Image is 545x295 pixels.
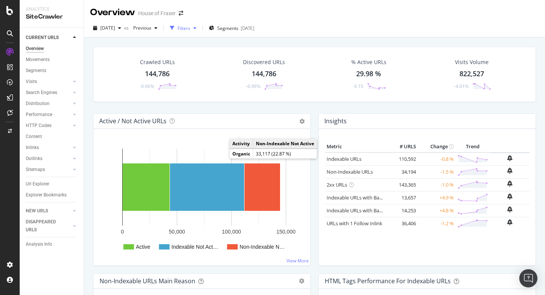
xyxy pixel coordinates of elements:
div: Performance [26,111,52,119]
a: View More [287,257,309,264]
text: 0 [121,229,124,235]
div: Movements [26,56,50,64]
a: URLs with 1 Follow Inlink [327,220,382,227]
th: Trend [456,141,490,152]
td: 14,253 [388,204,418,217]
td: 36,406 [388,217,418,230]
div: Analytics [26,6,78,13]
a: Segments [26,67,78,75]
div: -0.96% [140,83,154,89]
td: -1.2 % [418,217,456,230]
i: Options [299,119,305,124]
div: Content [26,133,42,141]
div: bell-plus [507,180,512,187]
text: 150,000 [276,229,296,235]
td: 33,117 (22.87 %) [253,149,317,159]
div: Visits [26,78,37,86]
td: Non-Indexable Not Active [253,139,317,149]
td: +4.8 % [418,204,456,217]
td: 143,365 [388,178,418,191]
a: Indexable URLs [327,155,361,162]
a: Indexable URLs with Bad Description [327,207,409,214]
a: Non-Indexable URLs [327,168,373,175]
div: bell-plus [507,193,512,199]
div: CURRENT URLS [26,34,59,42]
div: gear [299,278,304,284]
div: Discovered URLs [243,58,285,66]
div: HTTP Codes [26,122,51,130]
a: 2xx URLs [327,181,347,188]
a: DISAPPEARED URLS [26,218,71,234]
div: Open Intercom Messenger [519,269,537,287]
div: Overview [90,6,135,19]
div: House of Fraser [138,9,176,17]
span: Segments [217,25,238,31]
th: Metric [325,141,388,152]
a: Search Engines [26,89,71,97]
div: arrow-right-arrow-left [179,11,183,16]
div: Url Explorer [26,180,49,188]
a: Distribution [26,100,71,108]
button: Filters [167,22,199,34]
text: Non-Indexable N… [240,244,285,250]
td: -0.8 % [418,152,456,166]
div: Segments [26,67,46,75]
div: Distribution [26,100,50,108]
a: HTTP Codes [26,122,71,130]
a: NEW URLS [26,207,71,215]
div: -4.01% [454,83,469,89]
a: Performance [26,111,71,119]
a: Inlinks [26,144,71,152]
div: bell-plus [507,155,512,161]
td: +4.9 % [418,191,456,204]
div: HTML Tags Performance for Indexable URLs [325,277,451,285]
text: Indexable Not Act… [171,244,218,250]
th: # URLS [388,141,418,152]
div: Search Engines [26,89,57,97]
div: Filters [178,25,190,31]
text: 50,000 [169,229,185,235]
h4: Active / Not Active URLs [99,116,167,126]
div: DISAPPEARED URLS [26,218,64,234]
a: CURRENT URLS [26,34,71,42]
a: Indexable URLs with Bad H1 [327,194,390,201]
td: 110,592 [388,152,418,166]
th: Change [418,141,456,152]
td: Organic [230,149,253,159]
span: Previous [130,25,151,31]
td: 13,657 [388,191,418,204]
td: -1.0 % [418,178,456,191]
div: 29.98 % [356,69,381,79]
div: bell-plus [507,206,512,212]
div: SiteCrawler [26,13,78,21]
a: Outlinks [26,155,71,163]
span: 2025 Sep. 3rd [100,25,115,31]
div: Visits Volume [455,58,489,66]
div: 144,786 [145,69,170,79]
div: Inlinks [26,144,39,152]
a: Overview [26,45,78,53]
div: 822,527 [459,69,484,79]
a: Content [26,133,78,141]
div: Overview [26,45,44,53]
h4: Insights [324,116,347,126]
div: % Active URLs [351,58,386,66]
td: Activity [230,139,253,149]
div: Sitemaps [26,166,45,174]
div: Explorer Bookmarks [26,191,67,199]
td: 34,194 [388,165,418,178]
a: Sitemaps [26,166,71,174]
div: [DATE] [241,25,254,31]
div: NEW URLS [26,207,48,215]
button: [DATE] [90,22,124,34]
div: Non-Indexable URLs Main Reason [100,277,195,285]
div: bell-plus [507,168,512,174]
div: bell-plus [507,219,512,225]
a: Movements [26,56,78,64]
a: Url Explorer [26,180,78,188]
svg: A chart. [100,141,304,259]
div: Analysis Info [26,240,52,248]
div: -0.96% [246,83,260,89]
a: Analysis Info [26,240,78,248]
